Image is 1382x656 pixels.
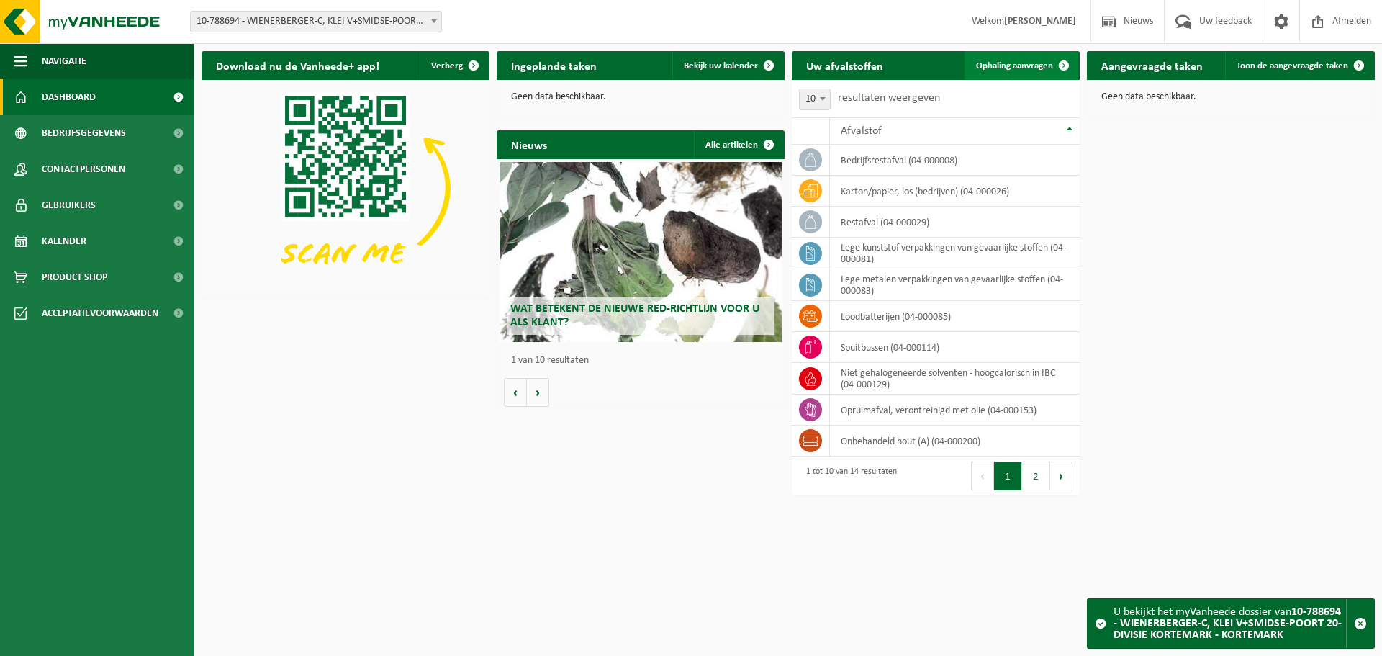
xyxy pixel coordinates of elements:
strong: 10-788694 - WIENERBERGER-C, KLEI V+SMIDSE-POORT 20-DIVISIE KORTEMARK - KORTEMARK [1114,606,1342,641]
span: 10-788694 - WIENERBERGER-C, KLEI V+SMIDSE-POORT 20-DIVISIE KORTEMARK - KORTEMARK [191,12,441,32]
span: 10-788694 - WIENERBERGER-C, KLEI V+SMIDSE-POORT 20-DIVISIE KORTEMARK - KORTEMARK [190,11,442,32]
span: Navigatie [42,43,86,79]
span: Verberg [431,61,463,71]
button: Verberg [420,51,488,80]
p: 1 van 10 resultaten [511,356,777,366]
a: Wat betekent de nieuwe RED-richtlijn voor u als klant? [500,162,782,342]
span: Ophaling aanvragen [976,61,1053,71]
a: Ophaling aanvragen [965,51,1078,80]
td: spuitbussen (04-000114) [830,332,1080,363]
td: restafval (04-000029) [830,207,1080,238]
strong: [PERSON_NAME] [1004,16,1076,27]
td: karton/papier, los (bedrijven) (04-000026) [830,176,1080,207]
span: Bedrijfsgegevens [42,115,126,151]
span: Dashboard [42,79,96,115]
h2: Ingeplande taken [497,51,611,79]
h2: Aangevraagde taken [1087,51,1217,79]
span: Product Shop [42,259,107,295]
span: Gebruikers [42,187,96,223]
button: 2 [1022,462,1050,490]
span: Acceptatievoorwaarden [42,295,158,331]
button: Volgende [527,378,549,407]
span: Afvalstof [841,125,882,137]
td: onbehandeld hout (A) (04-000200) [830,426,1080,457]
h2: Uw afvalstoffen [792,51,898,79]
p: Geen data beschikbaar. [1101,92,1360,102]
div: U bekijkt het myVanheede dossier van [1114,599,1346,648]
span: Bekijk uw kalender [684,61,758,71]
span: Contactpersonen [42,151,125,187]
td: opruimafval, verontreinigd met olie (04-000153) [830,395,1080,426]
h2: Nieuws [497,130,561,158]
span: Kalender [42,223,86,259]
label: resultaten weergeven [838,92,940,104]
button: Next [1050,462,1072,490]
button: 1 [994,462,1022,490]
a: Toon de aangevraagde taken [1225,51,1373,80]
span: Toon de aangevraagde taken [1237,61,1348,71]
span: 10 [800,89,830,109]
td: loodbatterijen (04-000085) [830,301,1080,332]
div: 1 tot 10 van 14 resultaten [799,460,897,492]
p: Geen data beschikbaar. [511,92,770,102]
h2: Download nu de Vanheede+ app! [202,51,394,79]
button: Previous [971,462,994,490]
td: niet gehalogeneerde solventen - hoogcalorisch in IBC (04-000129) [830,363,1080,395]
button: Vorige [504,378,527,407]
td: lege kunststof verpakkingen van gevaarlijke stoffen (04-000081) [830,238,1080,269]
td: bedrijfsrestafval (04-000008) [830,145,1080,176]
span: 10 [799,89,831,110]
a: Alle artikelen [694,130,783,159]
td: lege metalen verpakkingen van gevaarlijke stoffen (04-000083) [830,269,1080,301]
span: Wat betekent de nieuwe RED-richtlijn voor u als klant? [510,303,759,328]
img: Download de VHEPlus App [202,80,489,296]
a: Bekijk uw kalender [672,51,783,80]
